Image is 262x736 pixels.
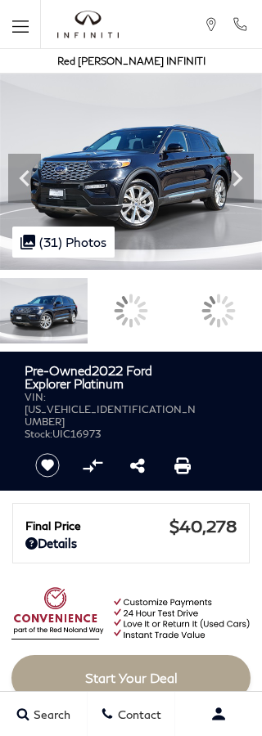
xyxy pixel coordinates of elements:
[174,456,191,475] a: Print this Pre-Owned 2022 Ford Explorer Platinum
[25,391,46,403] span: VIN:
[29,707,70,721] span: Search
[12,227,115,258] div: (31) Photos
[25,516,237,536] a: Final Price $40,278
[130,456,145,475] a: Share this Pre-Owned 2022 Ford Explorer Platinum
[57,11,119,38] a: infiniti
[25,536,237,550] a: Details
[80,453,105,478] button: Compare vehicle
[52,428,101,440] span: UIC16973
[57,11,119,38] img: INFINITI
[85,670,178,685] span: Start Your Deal
[25,518,169,532] span: Final Price
[11,655,251,701] a: Start Your Deal
[29,452,65,478] button: Save vehicle
[232,17,248,32] a: Call Red Noland INFINITI
[175,693,262,734] button: user-profile-menu
[25,428,52,440] span: Stock:
[57,55,206,67] a: Red [PERSON_NAME] INFINITI
[169,516,237,536] span: $40,278
[114,707,161,721] span: Contact
[25,363,92,378] strong: Pre-Owned
[25,364,197,391] h1: 2022 Ford Explorer Platinum
[25,403,196,428] span: [US_VEHICLE_IDENTIFICATION_NUMBER]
